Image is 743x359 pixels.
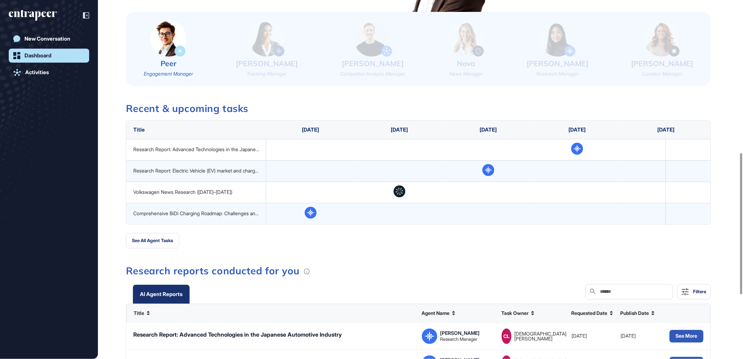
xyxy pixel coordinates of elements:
th: [DATE] [533,121,622,139]
div: [PERSON_NAME] [342,58,404,69]
span: Task Owner [501,310,529,316]
button: See More [670,330,703,343]
img: tracy-small.png [249,21,284,57]
h3: Research reports conducted for you [126,266,711,276]
img: curie-small.png [644,21,680,57]
div: Research Report: Advanced Technologies in the Japanese Automotive Industry [133,147,259,152]
div: Dashboard [24,52,51,59]
span: Requested Date [571,310,607,316]
img: nash-small.png [354,21,392,57]
img: peer-small.png [151,21,186,57]
div: Curation Manager [642,70,682,77]
div: [PERSON_NAME] [526,58,588,69]
div: New Conversation [24,36,70,42]
th: [DATE] [355,121,444,139]
div: Peer [161,58,176,69]
th: [DATE] [444,121,533,139]
span: [DATE] [572,333,587,339]
div: [PERSON_NAME] [440,331,480,336]
div: CL [502,329,511,344]
div: News Manager [449,70,483,77]
th: [DATE] [622,121,710,139]
div: Tracking Manager [247,70,287,77]
div: Comprehensive BiDi Charging Roadmap: Challenges and Implementation Steps [133,211,259,216]
div: Competitor Analysis Manager [340,70,406,77]
div: Filters [693,289,706,294]
span: Title [134,310,144,316]
span: [DATE] [621,333,636,339]
button: See All Agent Tasks [126,233,179,248]
a: New Conversation [9,32,89,46]
div: [PERSON_NAME] [236,58,298,69]
div: Nova [457,58,475,69]
a: Dashboard [9,49,89,63]
div: Research Manager [536,70,579,77]
div: AI Agent Reports [140,291,183,297]
div: [DEMOGRAPHIC_DATA][PERSON_NAME] [514,331,572,341]
div: Engagement Manager [144,70,193,77]
div: [PERSON_NAME] [631,58,693,69]
div: Research Report: Advanced Technologies in the Japanese Automotive Industry [133,331,342,338]
a: Activities [9,65,89,79]
th: Title [126,121,266,139]
div: Research Manager [440,337,477,342]
div: Volkswagen News Research ([DATE]–[DATE]) [133,189,259,195]
img: nova-small.png [448,21,484,57]
th: [DATE] [266,121,355,139]
div: Research Report: Electric Vehicle (EV) market and charging systems in [GEOGRAPHIC_DATA] [133,168,259,174]
h3: Recent & upcoming tasks [126,104,711,113]
img: reese-small.png [540,21,575,57]
div: Activities [25,69,49,76]
span: Publish Date [620,310,649,316]
div: entrapeer-logo [9,10,57,21]
span: Agent Name [422,310,450,316]
button: Filters [677,284,711,300]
